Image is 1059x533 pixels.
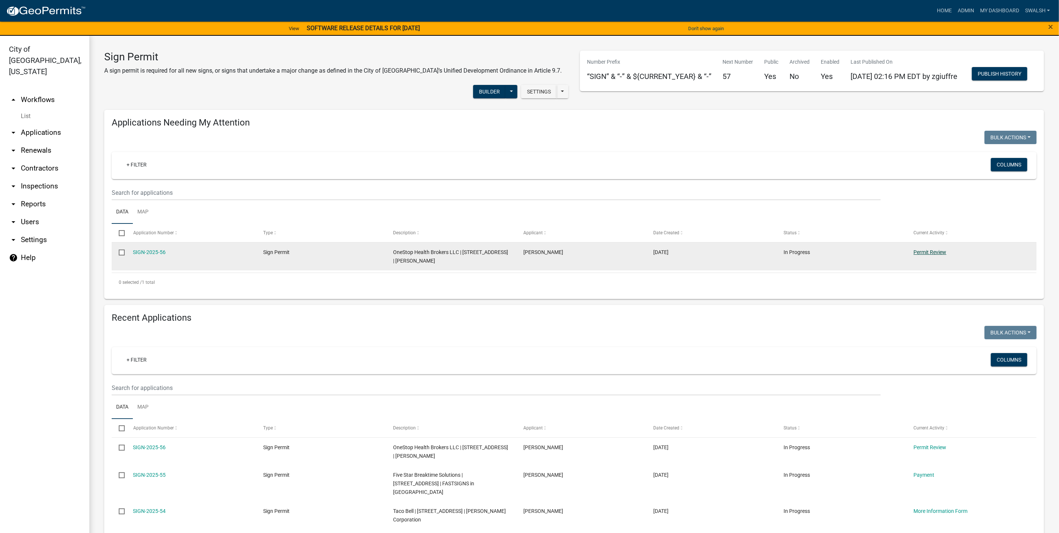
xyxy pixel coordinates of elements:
span: Adam Dupre [523,472,563,478]
i: arrow_drop_down [9,128,18,137]
span: 09/05/2025 [654,472,669,478]
i: arrow_drop_down [9,182,18,191]
i: arrow_drop_down [9,235,18,244]
p: A sign permit is required for all new signs, or signs that undertake a major change as defined in... [104,66,562,75]
h4: Recent Applications [112,312,1037,323]
h5: Yes [765,72,779,81]
datatable-header-cell: Description [386,224,516,242]
button: Publish History [972,67,1027,80]
datatable-header-cell: Application Number [126,224,256,242]
datatable-header-cell: Select [112,419,126,437]
a: View [286,22,302,35]
span: Five Star Breaktime Solutions | 1636 Production Rd Jeffersonville, IN 47130-9604 | FASTSIGNS in J... [393,472,475,495]
a: Permit Review [914,444,947,450]
span: Applicant [523,425,543,431]
button: Bulk Actions [985,326,1037,339]
a: Payment [914,472,935,478]
span: 09/09/2025 [654,444,669,450]
datatable-header-cell: Status [776,419,907,437]
p: Number Prefix [587,58,712,66]
a: swalsh [1022,4,1053,18]
span: Description [393,230,416,235]
a: Data [112,200,133,224]
span: Sign Permit [263,472,290,478]
a: Map [133,396,153,419]
button: Don't show again [685,22,727,35]
span: Application Number [133,230,174,235]
span: In Progress [784,249,810,255]
button: Settings [521,85,557,98]
span: Status [784,425,797,431]
a: + Filter [121,158,153,171]
p: Last Published On [851,58,958,66]
span: William Chandler [523,444,563,450]
h5: “SIGN” & “-” & ${CURRENT_YEAR} & “-” [587,72,712,81]
i: arrow_drop_down [9,218,18,226]
button: Bulk Actions [985,131,1037,144]
button: Builder [473,85,506,98]
span: In Progress [784,472,810,478]
button: Columns [991,158,1027,171]
a: More Information Form [914,508,968,514]
p: Public [765,58,779,66]
a: Map [133,200,153,224]
datatable-header-cell: Select [112,224,126,242]
a: Data [112,396,133,419]
a: Home [934,4,955,18]
span: OneStop Health Brokers LLC | 1712 Charlestown New Albany Rd | William Chandler [393,249,508,264]
span: Current Activity [914,425,945,431]
span: Taco Bell | 911 Gateway Drive Jeffersonville, IN 47130 | Jasmine Lilly Corporation [393,508,506,523]
span: Type [263,230,273,235]
input: Search for applications [112,185,881,200]
h4: Applications Needing My Attention [112,117,1037,128]
h3: Sign Permit [104,51,562,63]
datatable-header-cell: Current Activity [906,224,1037,242]
a: My Dashboard [977,4,1022,18]
span: Date Created [654,230,680,235]
span: [DATE] 02:16 PM EDT by zgiuffre [851,72,958,81]
span: In Progress [784,444,810,450]
i: arrow_drop_down [9,146,18,155]
datatable-header-cell: Status [776,224,907,242]
datatable-header-cell: Description [386,419,516,437]
span: × [1049,22,1053,32]
datatable-header-cell: Applicant [516,224,647,242]
i: arrow_drop_down [9,200,18,209]
a: SIGN-2025-55 [133,472,166,478]
strong: SOFTWARE RELEASE DETAILS FOR [DATE] [307,25,420,32]
span: Type [263,425,273,431]
wm-modal-confirm: Workflow Publish History [972,71,1027,77]
span: Application Number [133,425,174,431]
a: + Filter [121,353,153,367]
button: Close [1049,22,1053,31]
span: Description [393,425,416,431]
i: arrow_drop_up [9,95,18,104]
span: Status [784,230,797,235]
span: Sign Permit [263,444,290,450]
h5: No [790,72,810,81]
h5: Yes [821,72,840,81]
a: Permit Review [914,249,947,255]
span: 0 selected / [119,280,142,285]
span: William Chandler [523,249,563,255]
i: arrow_drop_down [9,164,18,173]
a: Admin [955,4,977,18]
span: In Progress [784,508,810,514]
span: Sign Permit [263,249,290,255]
datatable-header-cell: Current Activity [906,419,1037,437]
span: Christopher Dobbs [523,508,563,514]
datatable-header-cell: Type [256,419,386,437]
datatable-header-cell: Date Created [646,224,776,242]
datatable-header-cell: Date Created [646,419,776,437]
p: Enabled [821,58,840,66]
datatable-header-cell: Application Number [126,419,256,437]
span: 09/09/2025 [654,249,669,255]
a: SIGN-2025-56 [133,249,166,255]
a: SIGN-2025-56 [133,444,166,450]
span: OneStop Health Brokers LLC | 1712 Charlestown New Albany Rd | William Chandler [393,444,508,459]
a: SIGN-2025-54 [133,508,166,514]
datatable-header-cell: Type [256,224,386,242]
span: Sign Permit [263,508,290,514]
div: 1 total [112,273,1037,292]
span: 09/05/2025 [654,508,669,514]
